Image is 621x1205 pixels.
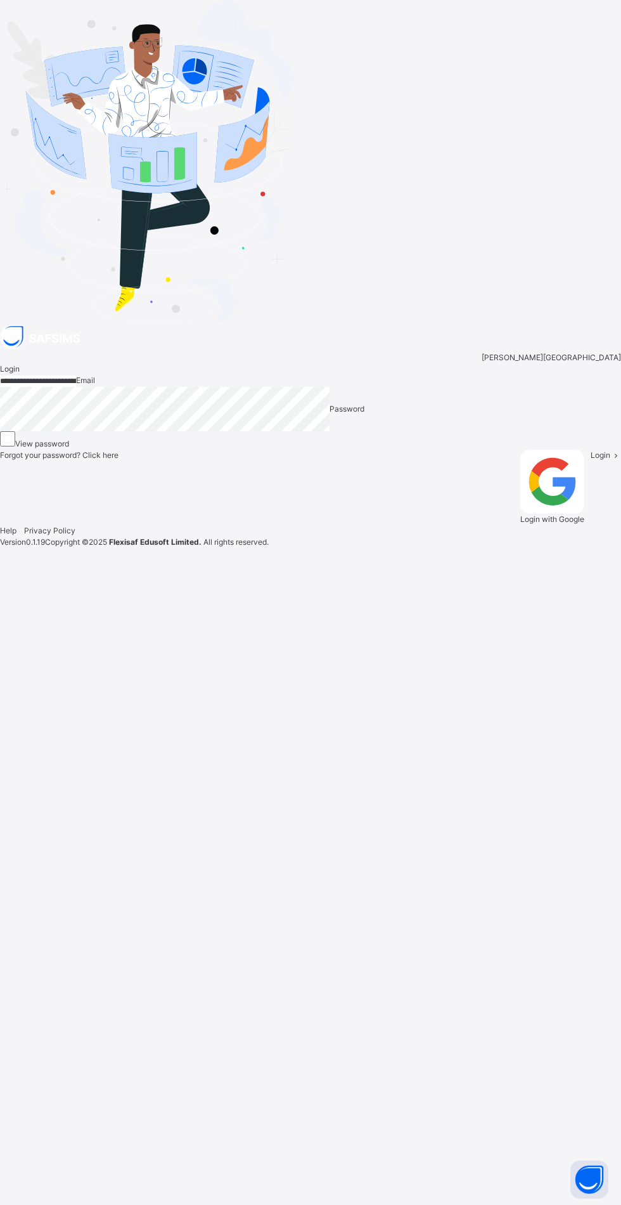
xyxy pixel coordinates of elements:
label: View password [15,439,69,448]
span: [PERSON_NAME][GEOGRAPHIC_DATA] [482,352,621,363]
a: Privacy Policy [24,526,75,535]
a: Click here [82,450,118,460]
span: Copyright © 2025 All rights reserved. [45,537,269,547]
span: Password [330,404,364,414]
span: Login [591,450,610,460]
strong: Flexisaf Edusoft Limited. [109,537,202,547]
span: Email [76,375,95,385]
img: google.396cfc9801f0270233282035f929180a.svg [520,450,584,514]
span: Login with Google [520,514,584,524]
button: Open asap [570,1161,608,1199]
